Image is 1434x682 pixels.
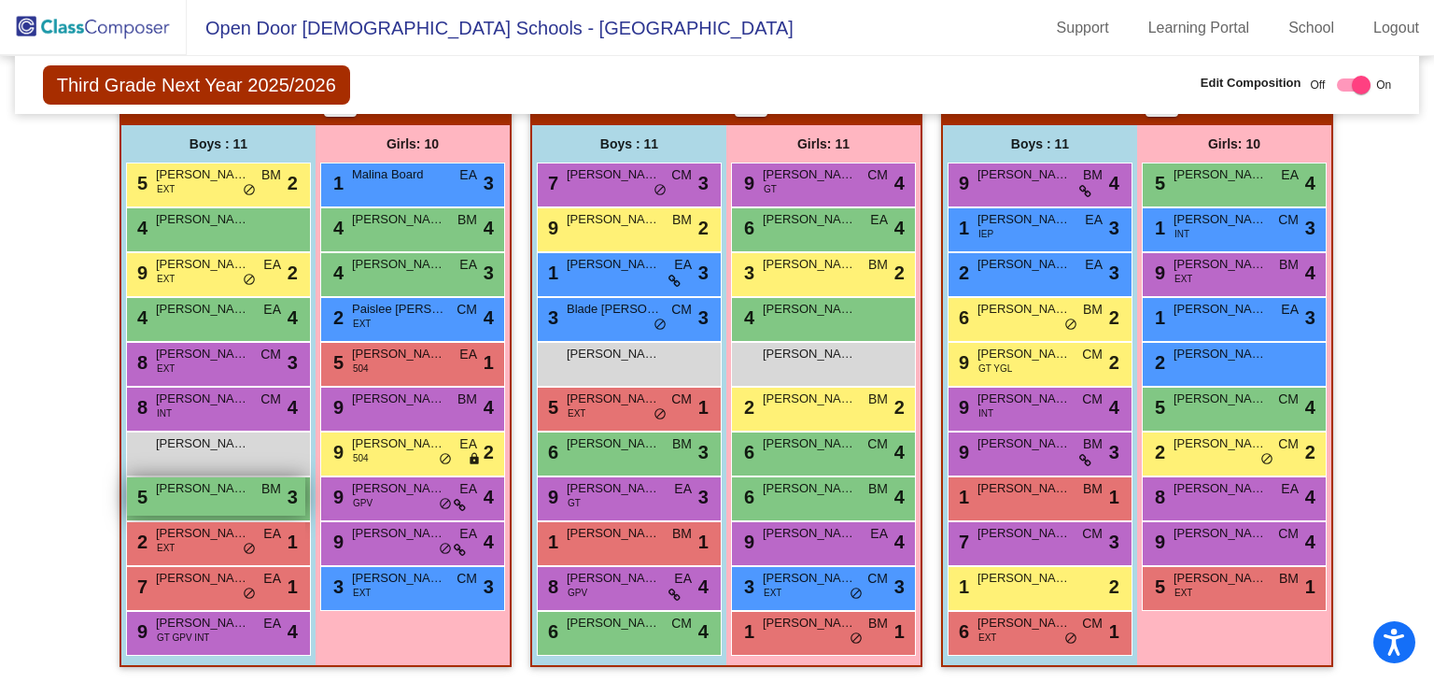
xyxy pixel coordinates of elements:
[457,300,477,320] span: CM
[484,214,494,242] span: 4
[654,318,667,333] span: do_not_disturb_alt
[484,169,494,197] span: 3
[978,362,1012,376] span: GT YGL
[156,300,249,319] span: [PERSON_NAME]
[157,541,175,555] span: EXT
[672,524,692,544] span: BM
[763,524,856,543] span: [PERSON_NAME]
[977,569,1071,588] span: [PERSON_NAME]
[329,576,344,597] span: 3
[977,210,1071,229] span: [PERSON_NAME]
[352,165,445,184] span: Malina Board
[1305,214,1315,242] span: 3
[954,442,969,462] span: 9
[1305,438,1315,466] span: 2
[1137,125,1331,163] div: Girls: 10
[1278,210,1299,230] span: CM
[943,125,1137,163] div: Boys : 11
[457,569,477,589] span: CM
[288,393,298,421] span: 4
[894,169,905,197] span: 4
[1150,532,1165,552] span: 9
[977,524,1071,543] span: [PERSON_NAME]
[1109,259,1119,287] span: 3
[763,300,856,319] span: [PERSON_NAME]
[1278,390,1299,409] span: CM
[157,631,210,645] span: GT GPV INT
[739,621,754,642] span: 1
[329,487,344,507] span: 9
[977,165,1071,184] span: [PERSON_NAME]
[764,182,777,196] span: GT
[459,345,477,364] span: EA
[1305,573,1315,601] span: 1
[133,576,148,597] span: 7
[698,528,709,556] span: 1
[329,532,344,552] span: 9
[1174,255,1267,274] span: [PERSON_NAME]
[543,218,558,238] span: 9
[698,438,709,466] span: 3
[735,89,767,117] button: Print Students Details
[352,300,445,319] span: Paislee [PERSON_NAME]
[187,13,794,43] span: Open Door [DEMOGRAPHIC_DATA] Schools - [GEOGRAPHIC_DATA]
[1064,318,1077,333] span: do_not_disturb_alt
[133,352,148,373] span: 8
[1174,210,1267,229] span: [PERSON_NAME]
[977,434,1071,453] span: [PERSON_NAME]
[977,255,1071,274] span: [PERSON_NAME]
[352,390,445,408] span: [PERSON_NAME]
[329,307,344,328] span: 2
[288,618,298,646] span: 4
[457,390,477,409] span: BM
[439,452,452,467] span: do_not_disturb_alt
[867,569,888,589] span: CM
[1082,390,1103,409] span: CM
[1174,524,1267,543] span: [PERSON_NAME]
[1174,272,1192,286] span: EXT
[978,406,993,420] span: INT
[894,393,905,421] span: 2
[671,300,692,320] span: CM
[698,169,709,197] span: 3
[654,407,667,422] span: do_not_disturb_alt
[654,183,667,198] span: do_not_disturb_alt
[1305,169,1315,197] span: 4
[671,390,692,409] span: CM
[484,528,494,556] span: 4
[977,614,1071,632] span: [PERSON_NAME]
[457,210,477,230] span: BM
[1279,255,1299,275] span: BM
[133,173,148,193] span: 5
[698,483,709,511] span: 3
[1085,255,1103,275] span: EA
[352,524,445,543] span: [PERSON_NAME]
[243,183,256,198] span: do_not_disturb_alt
[1150,263,1165,283] span: 9
[288,304,298,332] span: 4
[674,255,692,275] span: EA
[868,255,888,275] span: BM
[1109,169,1119,197] span: 4
[543,307,558,328] span: 3
[954,397,969,418] span: 9
[1150,576,1165,597] span: 5
[484,259,494,287] span: 3
[894,214,905,242] span: 4
[133,487,148,507] span: 5
[698,618,709,646] span: 4
[1150,442,1165,462] span: 2
[329,218,344,238] span: 4
[484,348,494,377] span: 1
[954,576,969,597] span: 1
[353,451,369,465] span: 504
[260,390,281,409] span: CM
[263,300,281,320] span: EA
[1109,304,1119,332] span: 2
[352,255,445,274] span: [PERSON_NAME]
[1278,434,1299,454] span: CM
[1278,524,1299,544] span: CM
[543,173,558,193] span: 7
[894,528,905,556] span: 4
[260,345,281,364] span: CM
